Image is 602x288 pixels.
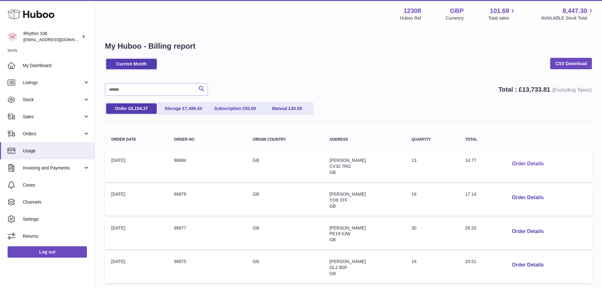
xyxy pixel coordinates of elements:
span: My Dashboard [23,63,90,69]
div: Rhythm 108 [23,31,80,43]
span: 7,499.44 [185,106,202,111]
td: [DATE] [105,185,167,216]
a: 101.69 Total sales [488,7,516,21]
span: GL2 8DF [329,265,347,270]
span: 14.77 [465,158,476,163]
td: 96878 [167,185,246,216]
td: GB [246,185,323,216]
span: 30.00 [291,106,302,111]
span: (Excluding Taxes) [552,87,592,93]
span: [PERSON_NAME] [329,158,366,163]
span: [PERSON_NAME] [329,259,366,264]
td: 18 [405,252,459,283]
span: CV32 7RG [329,164,351,169]
strong: Total : £ [498,86,592,93]
a: Order £6,154.37 [106,103,157,114]
th: Address [323,131,405,148]
a: Log out [8,246,87,258]
span: GB [329,271,336,276]
strong: 12308 [404,7,421,15]
span: Usage [23,148,90,154]
div: Huboo Ref [400,15,421,21]
td: 13 [405,151,459,182]
span: 17.14 [465,192,476,197]
span: 6,154.37 [131,106,148,111]
span: Sales [23,114,83,120]
span: GB [329,204,336,209]
span: YO8 3TF [329,198,347,203]
a: 8,447.30 AVAILABLE Stock Total [541,7,594,21]
span: Invoicing and Payments [23,165,83,171]
a: CSV Download [550,58,592,69]
span: GB [329,170,336,175]
span: Stock [23,97,83,103]
button: Order Details [507,191,549,204]
strong: GBP [450,7,464,15]
span: Total sales [488,15,516,21]
td: 30 [405,219,459,249]
span: [PERSON_NAME] [329,225,366,230]
td: GB [246,219,323,249]
td: [DATE] [105,252,167,283]
td: GB [246,252,323,283]
button: Order Details [507,157,549,170]
td: 96877 [167,219,246,249]
th: Total [459,131,501,148]
td: 16 [405,185,459,216]
th: Order no [167,131,246,148]
span: 101.69 [490,7,509,15]
button: Order Details [507,259,549,272]
td: [DATE] [105,151,167,182]
span: PE19 5JW [329,231,350,236]
span: 50.00 [245,106,256,111]
a: Subscription £50.00 [210,103,260,114]
span: Channels [23,199,90,205]
a: Storage £7,499.44 [158,103,209,114]
span: [EMAIL_ADDRESS][DOMAIN_NAME] [23,37,93,42]
span: [PERSON_NAME] [329,192,366,197]
td: 96884 [167,151,246,182]
a: Manual £30.00 [262,103,312,114]
span: Settings [23,216,90,222]
th: Order Date [105,131,167,148]
th: Origin Country [246,131,323,148]
a: Current Month [106,59,157,69]
span: AVAILABLE Stock Total [541,15,594,21]
button: Order Details [507,225,549,238]
span: Listings [23,80,83,86]
td: GB [246,151,323,182]
span: 13,733.81 [522,86,550,93]
img: internalAdmin-12308@internal.huboo.com [8,32,17,41]
th: Quantity [405,131,459,148]
span: 20.51 [465,259,476,264]
span: Orders [23,131,83,137]
span: Returns [23,233,90,239]
h1: My Huboo - Billing report [105,41,592,51]
td: [DATE] [105,219,167,249]
span: 8,447.30 [562,7,587,15]
span: 28.20 [465,225,476,230]
span: GB [329,237,336,242]
div: Currency [446,15,464,21]
td: 96875 [167,252,246,283]
span: Cases [23,182,90,188]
